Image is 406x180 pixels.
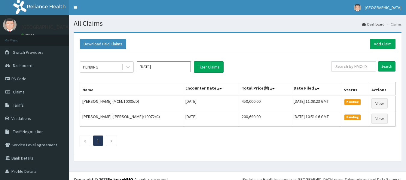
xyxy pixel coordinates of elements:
[137,61,191,72] input: Select Month and Year
[291,111,341,127] td: [DATE] 10:51:16 GMT
[239,111,291,127] td: 200,690.00
[13,89,25,95] span: Claims
[13,102,24,108] span: Tariffs
[110,138,113,143] a: Next page
[354,4,361,11] img: User Image
[80,82,183,96] th: Name
[183,82,239,96] th: Encounter Date
[80,39,126,49] button: Download Paid Claims
[3,18,17,32] img: User Image
[183,96,239,111] td: [DATE]
[239,96,291,111] td: 450,000.00
[362,22,384,27] a: Dashboard
[371,98,388,108] a: View
[365,5,401,10] span: [GEOGRAPHIC_DATA]
[344,114,361,120] span: Pending
[21,24,71,30] p: [GEOGRAPHIC_DATA]
[369,82,395,96] th: Actions
[331,61,376,72] input: Search by HMO ID
[84,138,86,143] a: Previous page
[74,20,401,27] h1: All Claims
[378,61,395,72] input: Search
[370,39,395,49] a: Add Claim
[239,82,291,96] th: Total Price(₦)
[291,82,341,96] th: Date Filed
[13,50,44,55] span: Switch Providers
[21,33,35,37] a: Online
[83,64,98,70] div: PENDING
[80,111,183,127] td: [PERSON_NAME] ([PERSON_NAME]/10072/C)
[13,63,32,68] span: Dashboard
[13,129,44,134] span: Tariff Negotiation
[194,61,224,73] button: Filter Claims
[341,82,369,96] th: Status
[291,96,341,111] td: [DATE] 11:08:23 GMT
[80,96,183,111] td: [PERSON_NAME] (MCM/10005/D)
[371,114,388,124] a: View
[385,22,401,27] li: Claims
[97,138,99,143] a: Page 1 is your current page
[344,99,361,105] span: Pending
[183,111,239,127] td: [DATE]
